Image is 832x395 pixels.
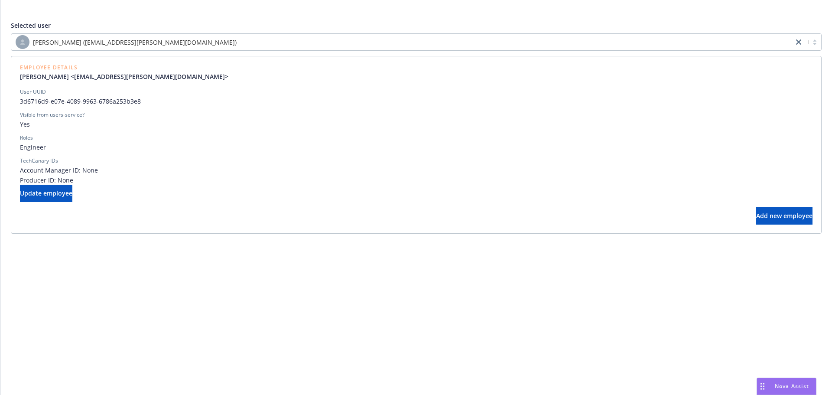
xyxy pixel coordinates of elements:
[20,72,235,81] a: [PERSON_NAME] <[EMAIL_ADDRESS][PERSON_NAME][DOMAIN_NAME]>
[33,38,237,47] span: [PERSON_NAME] ([EMAIL_ADDRESS][PERSON_NAME][DOMAIN_NAME])
[757,378,816,395] button: Nova Assist
[20,120,812,129] span: Yes
[11,21,51,29] span: Selected user
[20,166,812,175] span: Account Manager ID: None
[757,378,768,395] div: Drag to move
[756,207,812,225] button: Add new employee
[20,134,33,142] div: Roles
[20,176,812,185] span: Producer ID: None
[20,157,58,165] div: TechCanary IDs
[20,97,812,106] span: 3d6716d9-e07e-4089-9963-6786a253b3e8
[756,212,812,220] span: Add new employee
[775,382,809,390] span: Nova Assist
[20,65,235,70] span: Employee Details
[16,35,789,49] span: [PERSON_NAME] ([EMAIL_ADDRESS][PERSON_NAME][DOMAIN_NAME])
[20,143,812,152] span: Engineer
[793,37,804,47] a: close
[20,111,84,119] div: Visible from users-service?
[20,189,72,197] span: Update employee
[20,88,46,96] div: User UUID
[20,185,72,202] button: Update employee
